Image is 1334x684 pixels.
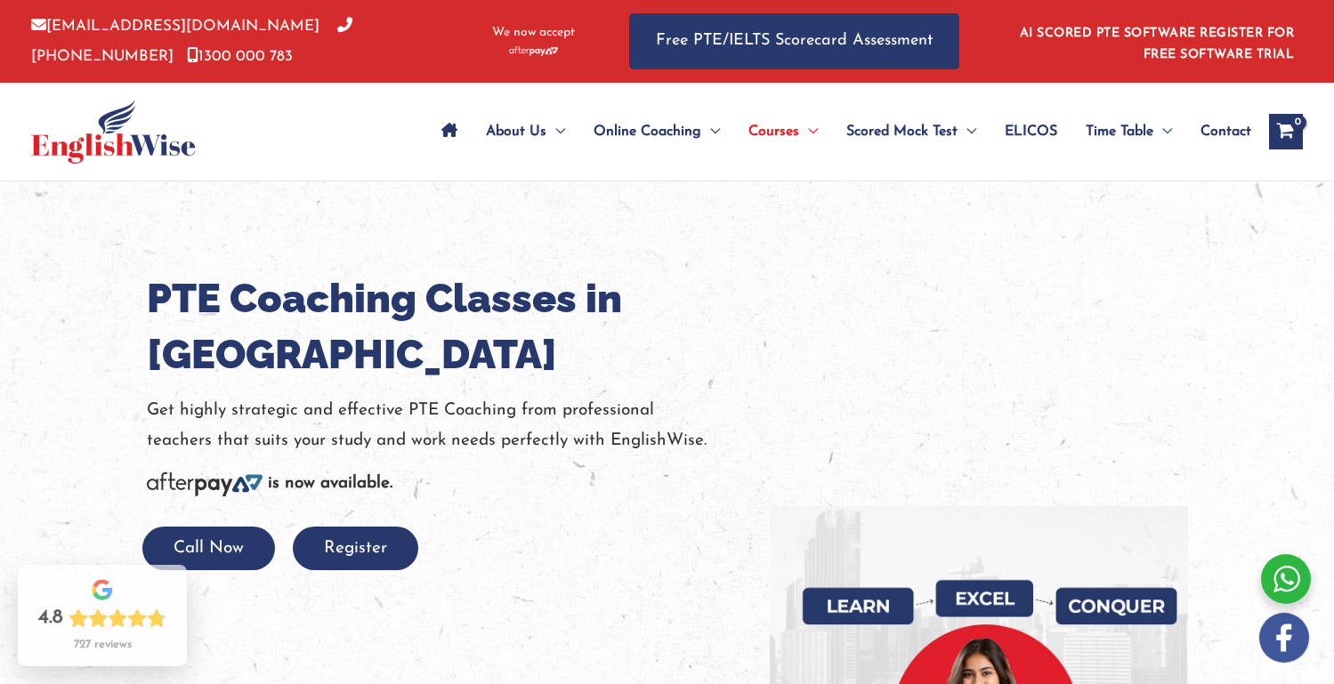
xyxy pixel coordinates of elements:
[492,24,575,42] span: We now accept
[594,101,701,163] span: Online Coaching
[74,638,132,652] div: 727 reviews
[1153,101,1172,163] span: Menu Toggle
[147,270,743,382] h1: PTE Coaching Classes in [GEOGRAPHIC_DATA]
[142,527,275,570] button: Call Now
[1005,101,1057,163] span: ELICOS
[748,101,799,163] span: Courses
[832,101,990,163] a: Scored Mock TestMenu Toggle
[701,101,720,163] span: Menu Toggle
[142,540,275,557] a: Call Now
[846,101,958,163] span: Scored Mock Test
[293,540,418,557] a: Register
[268,475,392,492] b: is now available.
[509,46,558,56] img: Afterpay-Logo
[31,19,352,63] a: [PHONE_NUMBER]
[579,101,734,163] a: Online CoachingMenu Toggle
[147,396,743,455] p: Get highly strategic and effective PTE Coaching from professional teachers that suits your study ...
[38,606,166,631] div: Rating: 4.8 out of 5
[31,100,196,164] img: cropped-ew-logo
[546,101,565,163] span: Menu Toggle
[187,49,293,64] a: 1300 000 783
[293,527,418,570] button: Register
[486,101,546,163] span: About Us
[1009,12,1303,70] aside: Header Widget 1
[629,13,959,69] a: Free PTE/IELTS Scorecard Assessment
[1020,27,1295,61] a: AI SCORED PTE SOFTWARE REGISTER FOR FREE SOFTWARE TRIAL
[427,101,1251,163] nav: Site Navigation: Main Menu
[38,606,63,631] div: 4.8
[147,472,263,496] img: Afterpay-Logo
[734,101,832,163] a: CoursesMenu Toggle
[1269,114,1303,149] a: View Shopping Cart, empty
[990,101,1071,163] a: ELICOS
[472,101,579,163] a: About UsMenu Toggle
[31,19,319,34] a: [EMAIL_ADDRESS][DOMAIN_NAME]
[1201,101,1251,163] span: Contact
[1071,101,1186,163] a: Time TableMenu Toggle
[1086,101,1153,163] span: Time Table
[1259,613,1309,663] img: white-facebook.png
[958,101,976,163] span: Menu Toggle
[1186,101,1251,163] a: Contact
[799,101,818,163] span: Menu Toggle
